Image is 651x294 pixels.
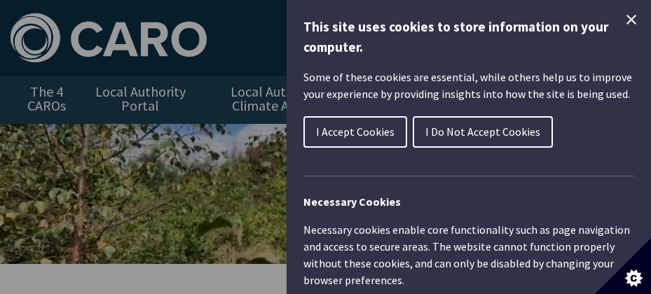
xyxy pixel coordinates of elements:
p: Necessary cookies enable core functionality such as page navigation and access to secure areas. T... [303,221,634,288]
p: Some of these cookies are essential, while others help us to improve your experience by providing... [303,69,634,102]
span: I Do Not Accept Cookies [425,125,540,139]
h2: Necessary Cookies [303,193,634,210]
button: I Accept Cookies [303,116,407,148]
span: I Accept Cookies [316,125,395,139]
h1: This site uses cookies to store information on your computer. [303,17,634,57]
button: Close Cookie Control [623,11,640,28]
button: I Do Not Accept Cookies [413,116,553,148]
button: Set cookie preferences [595,238,651,294]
